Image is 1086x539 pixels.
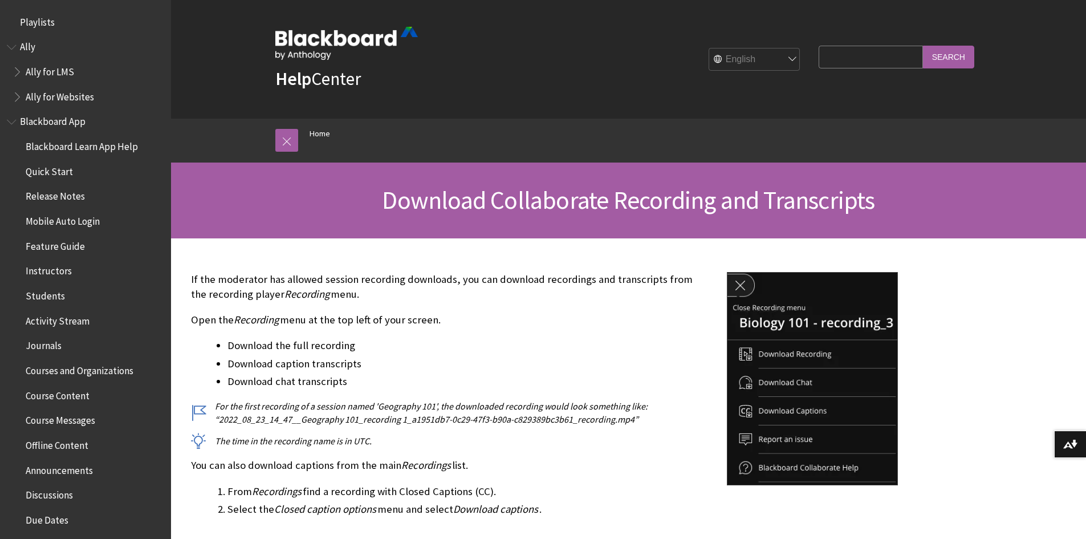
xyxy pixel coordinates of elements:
[227,374,898,390] li: Download chat transcripts
[26,262,72,277] span: Instructors
[284,287,330,301] span: Recording
[227,338,898,354] li: Download the full recording
[26,286,65,302] span: Students
[26,187,85,202] span: Release Notes
[275,27,418,60] img: Blackboard by Anthology
[26,62,74,78] span: Ally for LMS
[234,313,279,326] span: Recording
[26,436,88,451] span: Offline Content
[227,501,898,517] li: Select the menu and select .
[709,48,800,71] select: Site Language Selector
[26,337,62,352] span: Journals
[26,237,85,252] span: Feature Guide
[26,162,73,177] span: Quick Start
[26,311,90,327] span: Activity Stream
[191,400,898,425] p: For the first recording of a session named 'Geography 101', the downloaded recording would look s...
[20,112,86,128] span: Blackboard App
[26,485,73,501] span: Discussions
[453,502,538,516] span: Download captions
[26,137,138,152] span: Blackboard Learn App Help
[310,127,330,141] a: Home
[275,67,361,90] a: HelpCenter
[26,461,93,476] span: Announcements
[923,46,974,68] input: Search
[26,386,90,402] span: Course Content
[191,272,898,302] p: If the moderator has allowed session recording downloads, you can download recordings and transcr...
[20,13,55,28] span: Playlists
[20,38,35,53] span: Ally
[7,13,164,32] nav: Book outline for Playlists
[275,67,311,90] strong: Help
[252,485,302,498] span: Recordings
[26,212,100,227] span: Mobile Auto Login
[26,510,68,526] span: Due Dates
[191,313,898,327] p: Open the menu at the top left of your screen.
[26,361,133,376] span: Courses and Organizations
[191,435,898,447] p: The time in the recording name is in UTC.
[26,87,94,103] span: Ally for Websites
[227,484,898,500] li: From find a recording with Closed Captions (CC).
[274,502,376,516] span: Closed caption options
[227,356,898,372] li: Download caption transcripts
[382,184,875,216] span: Download Collaborate Recording and Transcripts
[7,38,164,107] nav: Book outline for Anthology Ally Help
[191,458,898,473] p: You can also download captions from the main list.
[401,459,451,472] span: Recordings
[26,411,95,427] span: Course Messages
